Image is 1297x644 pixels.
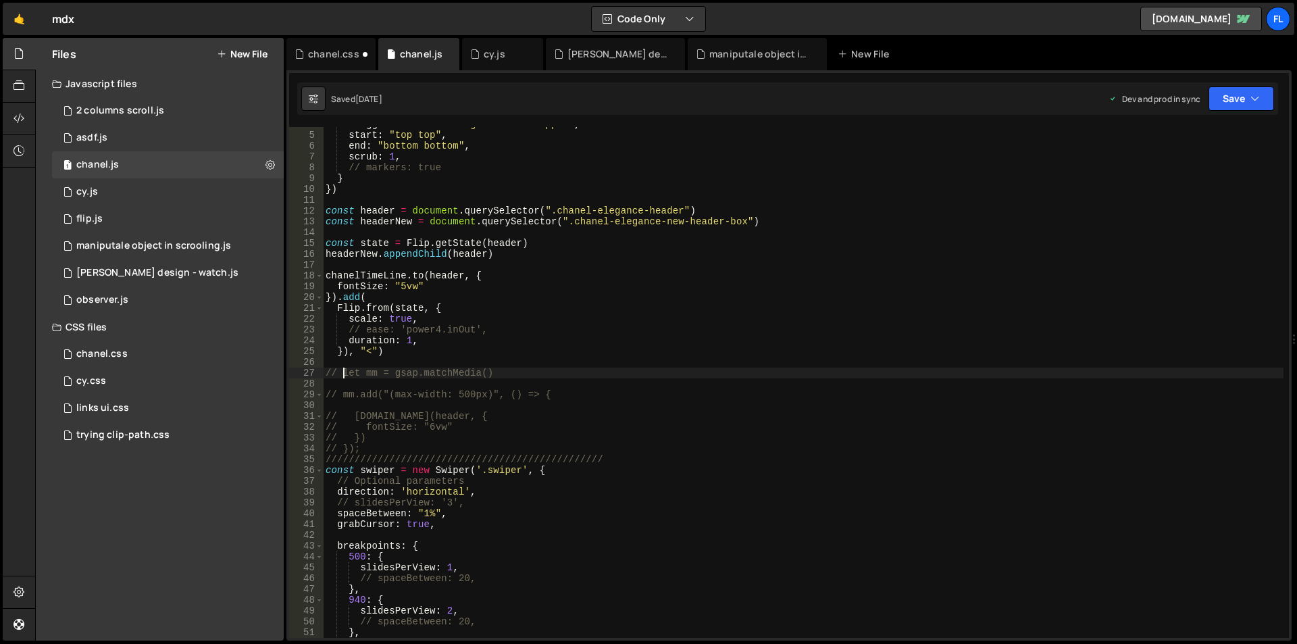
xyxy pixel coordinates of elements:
div: 14087/36990.js [52,287,284,314]
button: Save [1209,86,1274,111]
div: 25 [289,346,324,357]
div: 41 [289,519,324,530]
div: 36 [289,465,324,476]
div: Saved [331,93,382,105]
div: 17 [289,259,324,270]
div: 51 [289,627,324,638]
div: 13 [289,216,324,227]
div: CSS files [36,314,284,341]
div: cy.css [76,375,106,387]
div: 46 [289,573,324,584]
div: 14087/45251.css [52,341,284,368]
div: chanel.css [308,47,359,61]
div: 14087/36400.css [52,422,284,449]
div: 9 [289,173,324,184]
div: 50 [289,616,324,627]
div: 10 [289,184,324,195]
div: 16 [289,249,324,259]
div: 44 [289,551,324,562]
div: 15 [289,238,324,249]
h2: Files [52,47,76,61]
div: 21 [289,303,324,314]
div: 24 [289,335,324,346]
div: 38 [289,487,324,497]
div: New File [838,47,894,61]
div: maniputale object in scrooling.js [76,240,231,252]
div: 33 [289,432,324,443]
div: 30 [289,400,324,411]
div: 12 [289,205,324,216]
div: trying clip-path.css [76,429,170,441]
div: 8 [289,162,324,173]
div: mdx [52,11,74,27]
div: 48 [289,595,324,605]
div: chanel.js [400,47,442,61]
div: chanel.js [76,159,119,171]
div: 39 [289,497,324,508]
div: [DATE] [355,93,382,105]
div: 6 [289,141,324,151]
div: cy.js [484,47,505,61]
div: 20 [289,292,324,303]
div: 14087/35941.js [52,259,284,287]
div: flip.js [76,213,103,225]
div: Dev and prod in sync [1109,93,1200,105]
div: 49 [289,605,324,616]
div: 42 [289,530,324,541]
div: 35 [289,454,324,465]
div: 14087/43937.js [52,124,284,151]
div: [PERSON_NAME] design - watch.js [76,267,238,279]
div: 19 [289,281,324,292]
div: 47 [289,584,324,595]
div: 14087/44148.js [52,178,284,205]
div: 27 [289,368,324,378]
div: chanel.css [76,348,128,360]
div: asdf.js [76,132,107,144]
div: 14087/37273.js [52,205,284,232]
div: 14087/36120.js [52,232,284,259]
div: 23 [289,324,324,335]
div: 37 [289,476,324,487]
div: 14087/37841.css [52,395,284,422]
div: 14087/45247.js [52,151,284,178]
div: 28 [289,378,324,389]
div: 45 [289,562,324,573]
div: cy.js [76,186,98,198]
div: 34 [289,443,324,454]
div: Javascript files [36,70,284,97]
div: 2 columns scroll.js [76,105,164,117]
div: observer.js [76,294,128,306]
div: 11 [289,195,324,205]
a: [DOMAIN_NAME] [1140,7,1262,31]
div: 29 [289,389,324,400]
div: 40 [289,508,324,519]
div: 26 [289,357,324,368]
div: [PERSON_NAME] design - watch.js [567,47,669,61]
div: 14087/44196.css [52,368,284,395]
div: 14 [289,227,324,238]
div: maniputale object in scrooling.js [709,47,811,61]
div: 5 [289,130,324,141]
div: 14087/36530.js [52,97,284,124]
button: New File [217,49,268,59]
div: 31 [289,411,324,422]
a: fl [1266,7,1290,31]
div: 32 [289,422,324,432]
div: links ui.css [76,402,129,414]
span: 1 [63,161,72,172]
a: 🤙 [3,3,36,35]
div: 43 [289,541,324,551]
button: Code Only [592,7,705,31]
div: 7 [289,151,324,162]
div: 22 [289,314,324,324]
div: 18 [289,270,324,281]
